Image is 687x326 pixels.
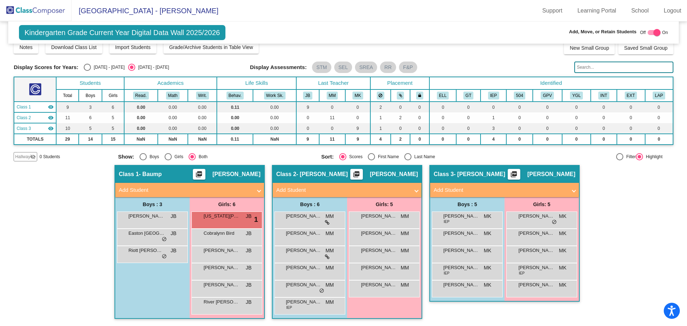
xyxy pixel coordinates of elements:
[434,186,567,194] mat-panel-title: Add Student
[30,154,36,160] mat-icon: visibility_off
[321,153,519,160] mat-radio-group: Select an option
[505,197,579,211] div: Girls: 5
[481,102,506,112] td: 0
[361,264,397,271] span: [PERSON_NAME]
[19,25,225,40] span: Kindergarten Grade Current Year Digital Data Wall 2025/2026
[463,92,473,99] button: GT
[370,77,429,89] th: Placement
[437,92,449,99] button: ELL
[518,247,554,254] span: [PERSON_NAME]
[625,92,637,99] button: EXT
[158,102,188,112] td: 0.00
[158,112,188,123] td: 0.00
[370,89,391,102] th: Keep away students
[591,134,617,145] td: 0
[56,134,79,145] td: 29
[296,77,370,89] th: Last Teacher
[15,154,30,160] span: Hallway
[444,271,449,276] span: IEP
[481,123,506,134] td: 3
[454,171,505,178] span: - [PERSON_NAME]
[124,102,158,112] td: 0.00
[296,123,319,134] td: 0
[430,183,579,197] mat-expansion-panel-header: Add Student
[484,264,491,272] span: MK
[443,247,479,254] span: [PERSON_NAME]
[352,171,361,181] mat-icon: picture_as_pdf
[286,298,322,306] span: [PERSON_NAME]
[481,134,506,145] td: 4
[443,230,479,237] span: [PERSON_NAME]
[564,42,615,54] button: New Small Group
[401,264,409,272] span: MM
[570,92,583,99] button: YGL
[361,247,397,254] span: [PERSON_NAME]
[188,102,217,112] td: 0.00
[303,92,312,99] button: JB
[14,102,56,112] td: Jodi Baump - Baump
[623,154,636,160] div: Filter
[204,264,239,271] span: [PERSON_NAME]
[296,102,319,112] td: 9
[14,123,56,134] td: Misty Krohn - Krohn
[102,134,124,145] td: 15
[169,44,253,50] span: Grade/Archive Students in Table View
[345,112,370,123] td: 0
[296,134,319,145] td: 9
[334,62,352,73] mat-chip: SEL
[533,134,562,145] td: 0
[345,102,370,112] td: 0
[570,45,609,51] span: New Small Group
[196,154,208,160] div: Both
[246,264,252,272] span: JB
[204,213,239,220] span: [US_STATE][PERSON_NAME]
[162,237,167,242] span: do_not_disturb_alt
[375,154,399,160] div: First Name
[350,169,363,180] button: Print Students Details
[319,134,345,145] td: 11
[488,92,499,99] button: IEP
[171,230,176,237] span: JB
[56,77,124,89] th: Students
[429,77,673,89] th: Identified
[508,169,520,180] button: Print Students Details
[401,247,409,254] span: MM
[345,89,370,102] th: Misty Krohn
[171,213,176,220] span: JB
[518,213,554,220] span: [PERSON_NAME]
[204,230,239,237] span: Cobralynn Bird
[537,5,568,16] a: Support
[158,134,188,145] td: NaN
[399,62,417,73] mat-chip: F&P
[166,92,180,99] button: Math
[562,112,591,123] td: 0
[327,92,338,99] button: MM
[14,112,56,123] td: Michelle Miller - Miller
[410,123,429,134] td: 0
[401,230,409,237] span: MM
[79,102,102,112] td: 3
[380,62,396,73] mat-chip: RR
[484,213,491,220] span: MK
[14,41,38,54] button: Notes
[246,298,252,306] span: JB
[217,112,253,123] td: 0.00
[533,112,562,123] td: 0
[286,264,322,271] span: [PERSON_NAME]
[253,123,296,134] td: 0.00
[118,154,134,160] span: Show:
[115,197,190,211] div: Boys : 3
[391,134,410,145] td: 2
[171,247,176,254] span: JB
[552,219,557,225] span: do_not_disturb_alt
[204,247,239,254] span: [PERSON_NAME]
[124,77,217,89] th: Academics
[591,102,617,112] td: 0
[217,102,253,112] td: 0.11
[286,281,322,288] span: [PERSON_NAME]
[429,89,457,102] th: English Language Learner
[370,102,391,112] td: 2
[518,264,554,271] span: [PERSON_NAME]
[443,264,479,271] span: [PERSON_NAME]
[246,281,252,289] span: JB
